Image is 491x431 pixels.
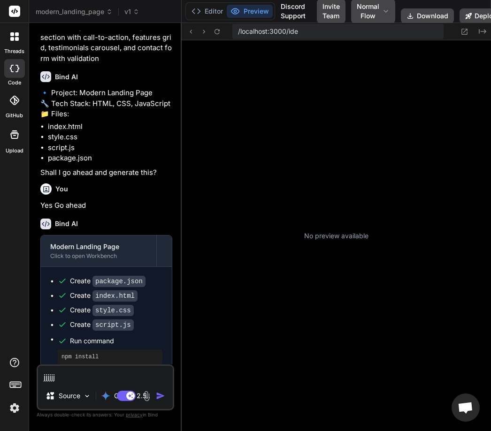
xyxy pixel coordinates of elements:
label: threads [4,47,24,55]
span: modern_landing_page [36,7,113,16]
div: Create [70,291,138,301]
span: Normal Flow [357,2,379,21]
div: Modern Landing Page [50,242,147,251]
img: icon [156,391,165,401]
div: Create [70,305,134,315]
li: script.js [48,143,172,153]
p: Source [59,391,80,401]
code: package.json [92,276,146,287]
h6: You [55,184,68,194]
span: privacy [126,412,143,417]
label: Upload [6,147,23,155]
p: Create a modern landing page with HTML, CSS, and JavaScript featuring smooth scrolling, responsiv... [40,0,172,64]
li: index.html [48,121,172,132]
h6: Bind AI [55,72,78,82]
p: Shall I go ahead and generate this? [40,167,172,178]
li: package.json [48,153,172,164]
code: index.html [92,290,138,302]
label: GitHub [6,112,23,120]
span: Run command [70,336,162,346]
p: Gemini 2.5.. [114,391,150,401]
span: /localhost:3000/ide [238,27,298,36]
code: script.js [92,319,134,331]
img: Gemini 2.5 flash [101,391,110,401]
p: Always double-check its answers. Your in Bind [37,410,174,419]
label: code [8,79,21,87]
button: Preview [227,5,273,18]
button: Editor [188,5,227,18]
img: Pick Models [83,392,91,400]
p: No preview available [304,231,368,241]
pre: npm install [61,353,159,361]
li: style.css [48,132,172,143]
span: v1 [124,7,139,16]
textarea: jjjjjj [38,366,173,383]
button: Modern Landing PageClick to open Workbench [41,235,156,266]
h6: Bind AI [55,219,78,228]
div: Click to open Workbench [50,252,147,260]
p: Yes Go ahead [40,200,172,211]
img: settings [7,400,23,416]
img: attachment [141,391,152,401]
code: style.css [92,305,134,316]
p: 🔹 Project: Modern Landing Page 🔧 Tech Stack: HTML, CSS, JavaScript 📁 Files: [40,88,172,120]
div: Open chat [452,393,480,422]
div: Create [70,276,146,286]
div: Create [70,320,134,330]
button: Download [401,8,454,23]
